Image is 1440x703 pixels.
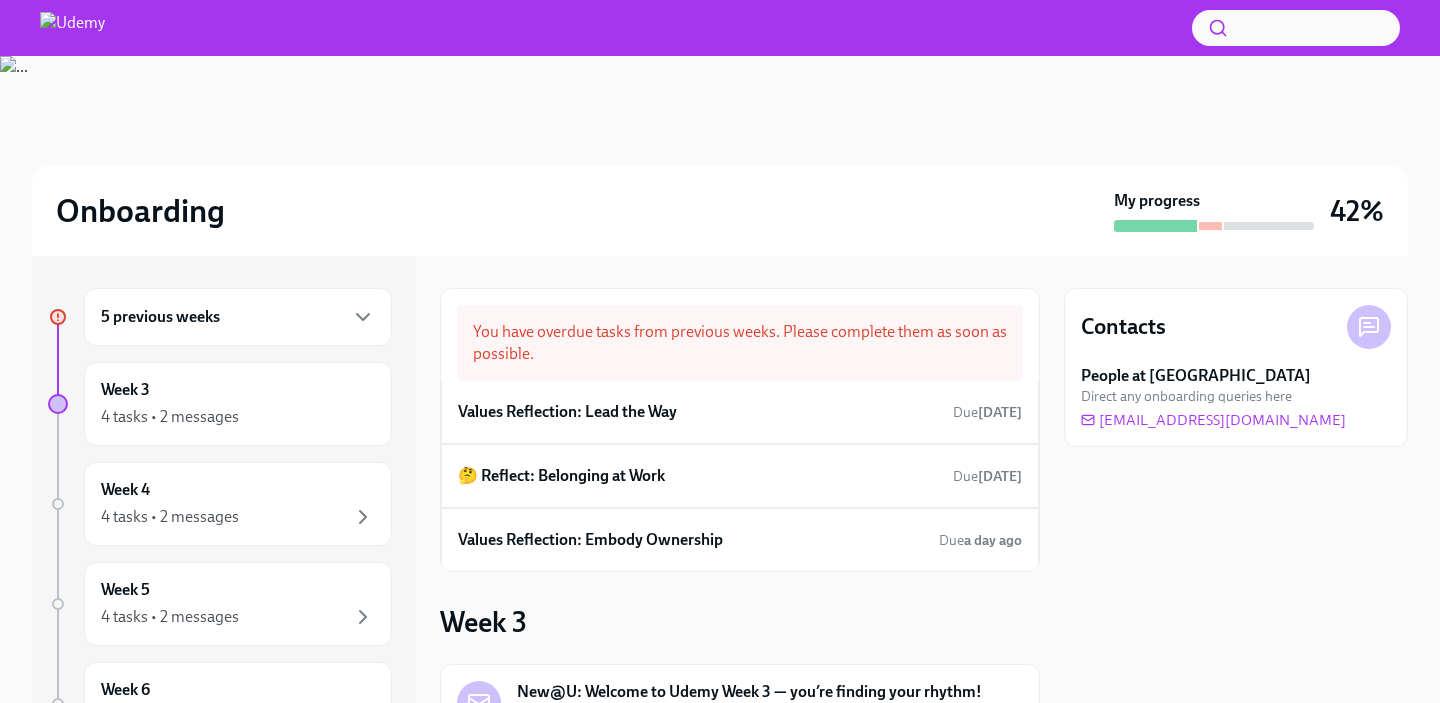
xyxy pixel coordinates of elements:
[458,465,665,487] h6: 🤔 Reflect: Belonging at Work
[964,532,1022,549] strong: a day ago
[101,679,150,701] h6: Week 6
[978,404,1022,421] strong: [DATE]
[84,288,392,346] div: 5 previous weeks
[48,462,392,546] a: Week 44 tasks • 2 messages
[953,467,1022,486] span: October 4th, 2025 08:00
[1330,193,1384,229] h3: 42%
[1081,365,1311,387] strong: People at [GEOGRAPHIC_DATA]
[458,401,677,423] h6: Values Reflection: Lead the Way
[101,379,150,401] h6: Week 3
[101,579,150,601] h6: Week 5
[953,468,1022,485] span: Due
[48,562,392,646] a: Week 54 tasks • 2 messages
[101,479,150,501] h6: Week 4
[1081,387,1292,406] span: Direct any onboarding queries here
[458,525,1022,555] a: Values Reflection: Embody OwnershipDuea day ago
[939,531,1022,550] span: October 6th, 2025 08:00
[440,604,527,640] h3: Week 3
[101,506,239,528] div: 4 tasks • 2 messages
[953,404,1022,421] span: Due
[517,681,982,703] strong: New@U: Welcome to Udemy Week 3 — you’re finding your rhythm!
[101,606,239,628] div: 4 tasks • 2 messages
[40,12,105,44] img: Udemy
[48,362,392,446] a: Week 34 tasks • 2 messages
[1081,312,1166,342] h4: Contacts
[1114,190,1200,212] strong: My progress
[56,191,225,231] h2: Onboarding
[978,468,1022,485] strong: [DATE]
[1081,410,1346,430] a: [EMAIL_ADDRESS][DOMAIN_NAME]
[101,406,239,428] div: 4 tasks • 2 messages
[458,461,1022,491] a: 🤔 Reflect: Belonging at WorkDue[DATE]
[939,532,1022,549] span: Due
[458,397,1022,427] a: Values Reflection: Lead the WayDue[DATE]
[101,306,220,328] h6: 5 previous weeks
[457,305,1023,381] div: You have overdue tasks from previous weeks. Please complete them as soon as possible.
[458,529,723,551] h6: Values Reflection: Embody Ownership
[953,403,1022,422] span: September 29th, 2025 08:00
